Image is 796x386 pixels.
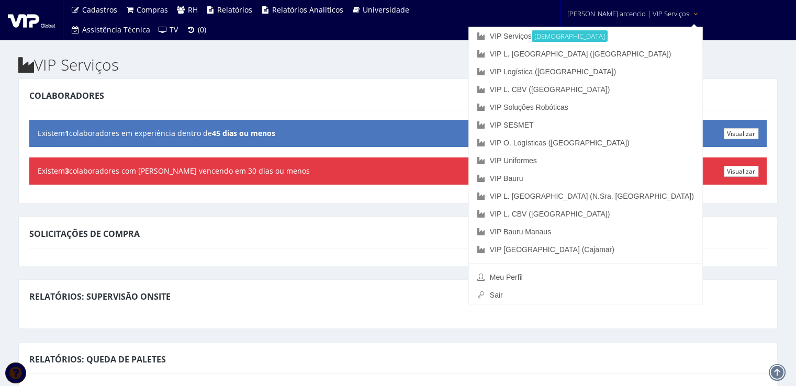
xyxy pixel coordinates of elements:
[29,291,171,302] span: Relatórios: Supervisão OnSite
[469,187,702,205] a: VIP L. [GEOGRAPHIC_DATA] (N.Sra. [GEOGRAPHIC_DATA])
[29,228,140,240] span: Solicitações de Compra
[469,286,702,304] a: Sair
[469,152,702,169] a: VIP Uniformes
[154,20,183,40] a: TV
[469,169,702,187] a: VIP Bauru
[66,20,154,40] a: Assistência Técnica
[217,5,252,15] span: Relatórios
[29,354,166,365] span: Relatórios: Queda de Paletes
[170,25,178,35] span: TV
[469,116,702,134] a: VIP SESMET
[469,98,702,116] a: VIP Soluções Robóticas
[188,5,198,15] span: RH
[469,241,702,258] a: VIP [GEOGRAPHIC_DATA] (Cajamar)
[198,25,206,35] span: (0)
[65,128,69,138] b: 1
[29,120,767,147] div: Existem colaboradores em experiência dentro de
[82,25,150,35] span: Assistência Técnica
[8,12,55,28] img: logo
[724,166,758,177] a: Visualizar
[363,5,409,15] span: Universidade
[29,90,104,101] span: Colaboradores
[469,205,702,223] a: VIP L. CBV ([GEOGRAPHIC_DATA])
[469,134,702,152] a: VIP O. Logísticas ([GEOGRAPHIC_DATA])
[65,166,69,176] b: 3
[567,8,689,19] span: [PERSON_NAME].arcencio | VIP Serviços
[212,128,275,138] b: 45 dias ou menos
[182,20,210,40] a: (0)
[469,268,702,286] a: Meu Perfil
[82,5,117,15] span: Cadastros
[18,56,778,73] h2: VIP Serviços
[469,223,702,241] a: VIP Bauru Manaus
[532,30,608,42] small: [DEMOGRAPHIC_DATA]
[272,5,343,15] span: Relatórios Analíticos
[469,45,702,63] a: VIP L. [GEOGRAPHIC_DATA] ([GEOGRAPHIC_DATA])
[29,157,767,185] div: Existem colaboradores com [PERSON_NAME] vencendo em 30 dias ou menos
[137,5,168,15] span: Compras
[469,27,702,45] a: VIP Serviços[DEMOGRAPHIC_DATA]
[469,81,702,98] a: VIP L. CBV ([GEOGRAPHIC_DATA])
[469,63,702,81] a: VIP Logística ([GEOGRAPHIC_DATA])
[724,128,758,139] a: Visualizar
